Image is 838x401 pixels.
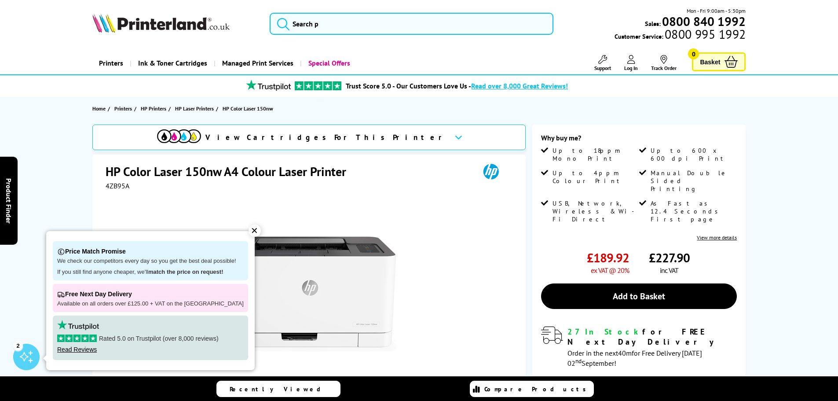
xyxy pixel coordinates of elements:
span: 40m [618,349,632,357]
sup: nd [575,357,582,365]
img: trustpilot rating [57,320,99,330]
span: HP Printers [141,104,166,113]
span: Compare Products [484,385,591,393]
strong: match the price on request! [148,269,223,275]
a: Printers [114,104,134,113]
a: Add to Basket [541,283,737,309]
img: trustpilot rating [295,81,341,90]
div: modal_delivery [541,327,737,367]
span: £189.92 [587,250,629,266]
p: Available on all orders over £125.00 + VAT on the [GEOGRAPHIC_DATA] [57,300,244,308]
a: Recently Viewed [216,381,340,397]
a: Trust Score 5.0 - Our Customers Love Us -Read over 8,000 Great Reviews! [346,81,568,90]
a: Track Order [651,55,677,71]
a: Printers [92,52,130,74]
a: HP Laser Printers [175,104,216,113]
a: View more details [697,234,737,241]
span: Order in the next for Free Delivery [DATE] 02 September! [567,349,702,368]
span: Mon - Fri 9:00am - 5:30pm [687,7,746,15]
img: trustpilot rating [242,80,295,91]
span: 4ZB95A [106,181,129,190]
img: HP [471,163,511,180]
span: HP Laser Printers [175,104,214,113]
div: for FREE Next Day Delivery [567,327,737,347]
span: Log In [624,65,638,71]
span: 0 [688,48,699,59]
span: £227.90 [649,250,690,266]
a: Ink & Toner Cartridges [130,52,214,74]
a: Basket 0 [692,52,746,71]
img: cmyk-icon.svg [157,129,201,143]
span: Basket [700,56,720,68]
a: Printerland Logo [92,13,259,34]
img: HP Color Laser 150nw [224,208,396,380]
a: Managed Print Services [214,52,300,74]
p: Free Next Day Delivery [57,288,244,300]
p: Rated 5.0 on Trustpilot (over 8,000 reviews) [57,335,244,342]
span: Printers [114,104,132,113]
span: 27 In Stock [567,327,642,337]
img: stars-5.svg [57,335,97,342]
span: Customer Service: [615,30,746,40]
a: Log In [624,55,638,71]
a: Read Reviews [57,346,97,353]
b: 0800 840 1992 [662,13,746,29]
span: inc VAT [660,266,678,275]
p: Price Match Promise [57,246,244,258]
span: Sales: [645,19,661,28]
span: Support [594,65,611,71]
a: Home [92,104,108,113]
span: Manual Double Sided Printing [651,169,735,193]
p: If you still find anyone cheaper, we'll [57,269,244,276]
span: View Cartridges For This Printer [205,132,447,142]
input: Search p [270,13,553,35]
span: Up to 18ppm Mono Print [553,147,637,162]
div: Why buy me? [541,133,737,147]
a: Support [594,55,611,71]
span: 0800 995 1992 [663,30,746,38]
span: As Fast as 12.4 Seconds First page [651,199,735,223]
div: 2 [13,341,23,350]
span: Read over 8,000 Great Reviews! [471,81,568,90]
span: ex VAT @ 20% [591,266,629,275]
h1: HP Color Laser 150nw A4 Colour Laser Printer [106,163,355,180]
span: Up to 4ppm Colour Print [553,169,637,185]
span: Product Finder [4,178,13,223]
span: Up to 600 x 600 dpi Print [651,147,735,162]
a: Compare Products [470,381,594,397]
span: Ink & Toner Cartridges [138,52,207,74]
img: Printerland Logo [92,13,230,33]
div: ✕ [249,224,261,237]
p: We check our competitors every day so you get the best deal possible! [57,258,244,265]
a: HP Printers [141,104,168,113]
span: USB, Network, Wireless & Wi-Fi Direct [553,199,637,223]
span: Home [92,104,106,113]
span: HP Color Laser 150nw [223,105,273,112]
a: 0800 840 1992 [661,17,746,26]
span: Recently Viewed [230,385,329,393]
a: Special Offers [300,52,357,74]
